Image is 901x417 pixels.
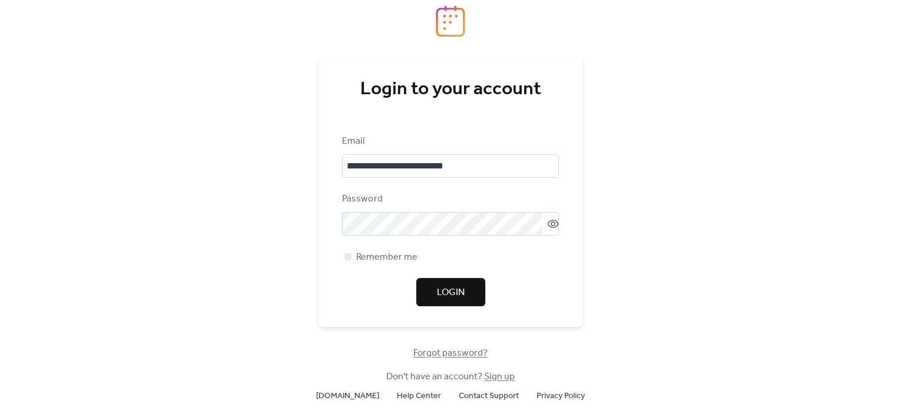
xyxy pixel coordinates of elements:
[356,250,417,264] span: Remember me
[316,389,379,403] span: [DOMAIN_NAME]
[386,370,515,384] span: Don't have an account?
[436,5,465,37] img: logo
[416,278,485,306] button: Login
[437,286,465,300] span: Login
[537,388,585,403] a: Privacy Policy
[342,192,557,206] div: Password
[459,389,519,403] span: Contact Support
[413,350,488,356] a: Forgot password?
[316,388,379,403] a: [DOMAIN_NAME]
[459,388,519,403] a: Contact Support
[537,389,585,403] span: Privacy Policy
[342,78,559,101] div: Login to your account
[484,368,515,386] a: Sign up
[413,346,488,360] span: Forgot password?
[342,134,557,148] div: Email
[397,389,441,403] span: Help Center
[397,388,441,403] a: Help Center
